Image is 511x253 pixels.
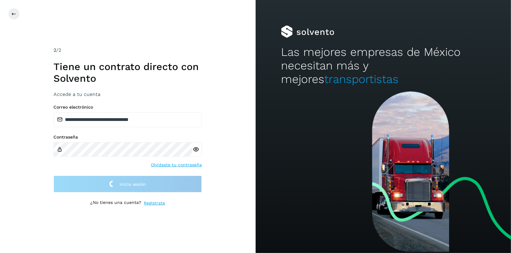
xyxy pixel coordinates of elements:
label: Contraseña [53,135,202,140]
h2: Las mejores empresas de México necesitan más y mejores [281,45,485,86]
span: 2 [53,47,56,53]
span: Inicia sesión [120,182,146,186]
a: Olvidaste tu contraseña [151,162,202,168]
a: Regístrate [144,200,165,206]
label: Correo electrónico [53,105,202,110]
h3: Accede a tu cuenta [53,91,202,97]
p: ¿No tienes una cuenta? [90,200,141,206]
div: /2 [53,47,202,54]
button: Inicia sesión [53,176,202,193]
h1: Tiene un contrato directo con Solvento [53,61,202,85]
span: transportistas [324,73,398,86]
